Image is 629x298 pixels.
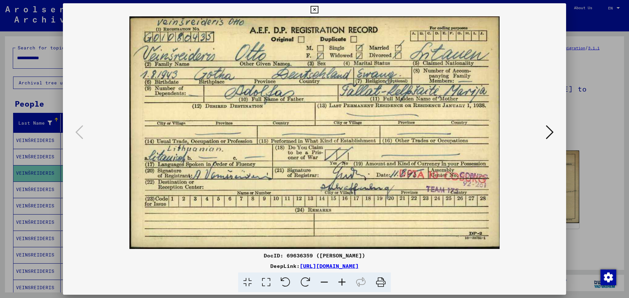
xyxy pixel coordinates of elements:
[63,252,566,259] div: DocID: 69636359 ([PERSON_NAME])
[600,270,616,285] img: Change consent
[300,263,359,269] a: [URL][DOMAIN_NAME]
[85,16,544,249] img: 001.jpg
[600,269,616,285] div: Change consent
[63,262,566,270] div: DeepLink:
